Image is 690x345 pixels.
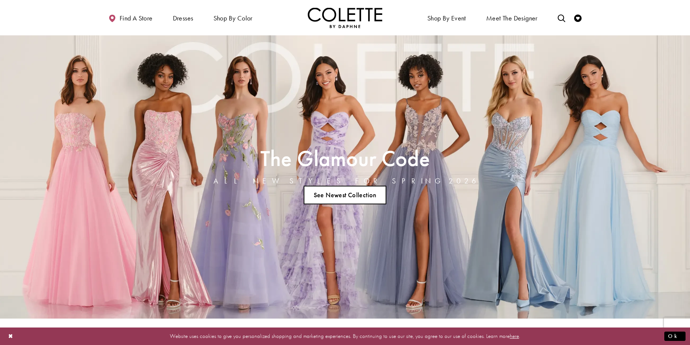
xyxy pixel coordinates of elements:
[212,7,254,28] span: Shop by color
[510,332,519,340] a: here
[556,7,567,28] a: Toggle search
[308,7,382,28] img: Colette by Daphne
[572,7,583,28] a: Check Wishlist
[171,7,195,28] span: Dresses
[486,15,538,22] span: Meet the designer
[308,7,382,28] a: Visit Home Page
[427,15,466,22] span: Shop By Event
[54,331,636,341] p: Website uses cookies to give you personalized shopping and marketing experiences. By continuing t...
[4,330,17,343] button: Close Dialog
[425,7,468,28] span: Shop By Event
[107,7,154,28] a: Find a store
[211,183,479,207] ul: Slider Links
[304,186,386,204] a: See Newest Collection The Glamour Code ALL NEW STYLES FOR SPRING 2026
[173,15,193,22] span: Dresses
[664,332,686,341] button: Submit Dialog
[213,15,253,22] span: Shop by color
[120,15,153,22] span: Find a store
[213,177,477,185] h4: ALL NEW STYLES FOR SPRING 2026
[484,7,539,28] a: Meet the designer
[213,148,477,169] h2: The Glamour Code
